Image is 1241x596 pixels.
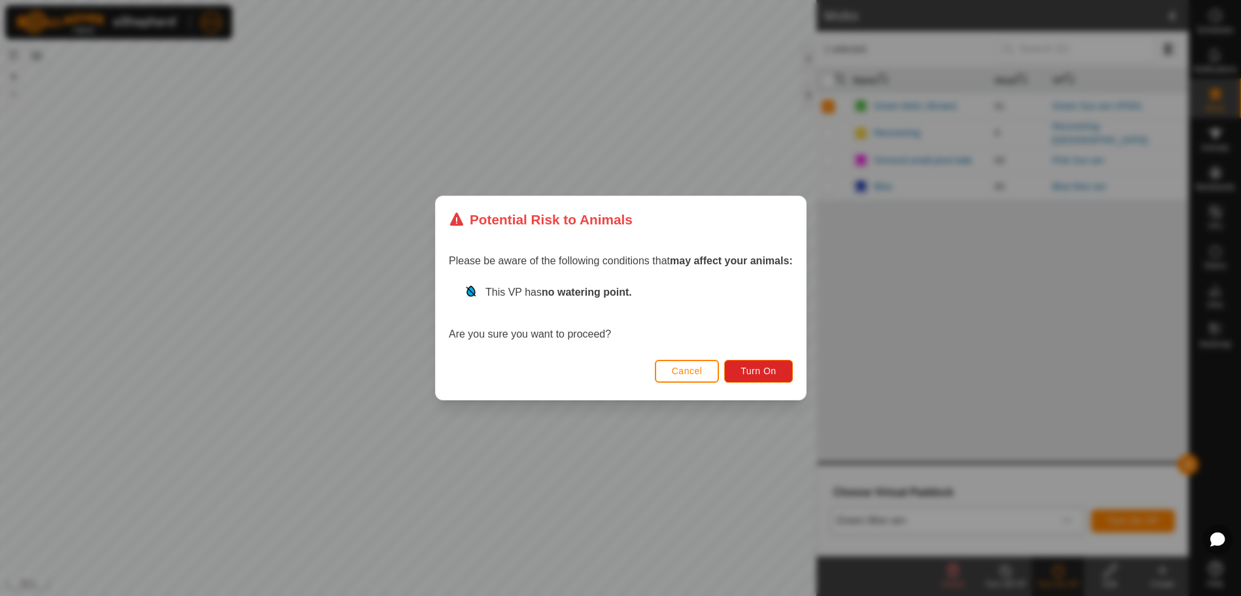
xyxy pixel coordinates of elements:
span: Cancel [671,366,702,376]
span: This VP has [485,287,632,298]
div: Are you sure you want to proceed? [449,285,793,342]
span: Turn On [741,366,776,376]
button: Cancel [654,360,719,383]
button: Turn On [724,360,792,383]
strong: no watering point. [542,287,632,298]
strong: may affect your animals: [670,255,793,266]
div: Potential Risk to Animals [449,209,633,230]
span: Please be aware of the following conditions that [449,255,793,266]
